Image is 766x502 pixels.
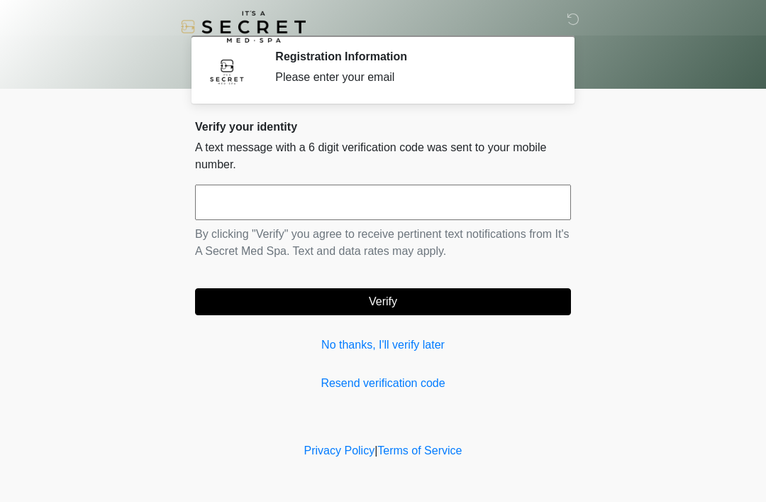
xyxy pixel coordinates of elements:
[206,50,248,92] img: Agent Avatar
[195,226,571,260] p: By clicking "Verify" you agree to receive pertinent text notifications from It's A Secret Med Spa...
[181,11,306,43] img: It's A Secret Med Spa Logo
[275,69,550,86] div: Please enter your email
[275,50,550,63] h2: Registration Information
[374,444,377,457] a: |
[304,444,375,457] a: Privacy Policy
[195,139,571,173] p: A text message with a 6 digit verification code was sent to your mobile number.
[195,288,571,315] button: Verify
[195,337,571,354] a: No thanks, I'll verify later
[377,444,462,457] a: Terms of Service
[195,120,571,133] h2: Verify your identity
[195,375,571,392] a: Resend verification code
